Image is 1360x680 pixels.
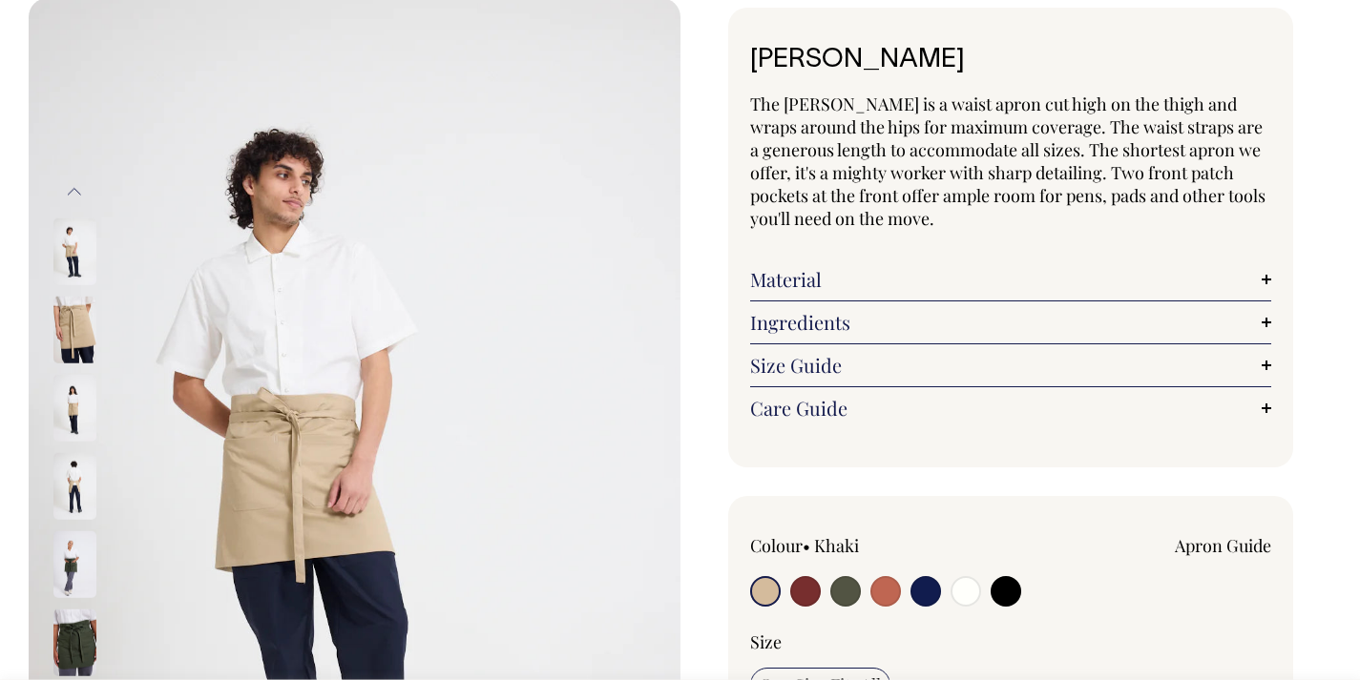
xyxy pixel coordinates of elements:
[53,218,96,285] img: khaki
[803,534,810,557] span: •
[53,375,96,442] img: khaki
[750,93,1266,230] span: The [PERSON_NAME] is a waist apron cut high on the thigh and wraps around the hips for maximum co...
[750,268,1272,291] a: Material
[750,630,1272,653] div: Size
[60,170,89,213] button: Previous
[750,397,1272,420] a: Care Guide
[53,609,96,676] img: olive
[750,46,1272,75] h1: [PERSON_NAME]
[750,534,959,557] div: Colour
[1175,534,1271,557] a: Apron Guide
[53,453,96,520] img: khaki
[750,354,1272,377] a: Size Guide
[814,534,859,557] label: Khaki
[750,311,1272,334] a: Ingredients
[53,531,96,598] img: olive
[53,297,96,363] img: khaki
